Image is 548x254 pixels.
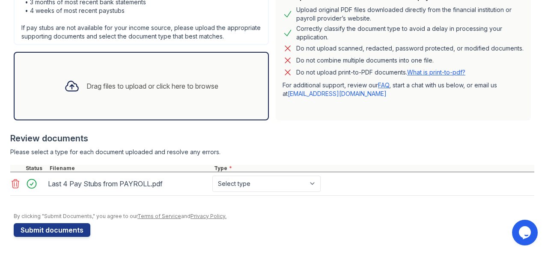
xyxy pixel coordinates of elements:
p: Do not upload print-to-PDF documents. [296,68,465,77]
a: Privacy Policy. [191,213,226,219]
button: Submit documents [14,223,90,237]
div: Filename [48,165,212,172]
div: Please select a type for each document uploaded and resolve any errors. [10,148,534,156]
div: Do not combine multiple documents into one file. [296,55,434,66]
a: FAQ [378,81,389,89]
div: Upload original PDF files downloaded directly from the financial institution or payroll provider’... [296,6,524,23]
div: Status [24,165,48,172]
div: Correctly classify the document type to avoid a delay in processing your application. [296,24,524,42]
iframe: chat widget [512,220,539,245]
a: What is print-to-pdf? [407,69,465,76]
div: Last 4 Pay Stubs from PAYROLL.pdf [48,177,209,191]
div: Do not upload scanned, redacted, password protected, or modified documents. [296,43,524,54]
p: For additional support, review our , start a chat with us below, or email us at [283,81,524,98]
a: [EMAIL_ADDRESS][DOMAIN_NAME] [288,90,387,97]
a: Terms of Service [137,213,181,219]
div: Type [212,165,534,172]
div: Review documents [10,132,534,144]
div: By clicking "Submit Documents," you agree to our and [14,213,534,220]
div: Drag files to upload or click here to browse [86,81,218,91]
